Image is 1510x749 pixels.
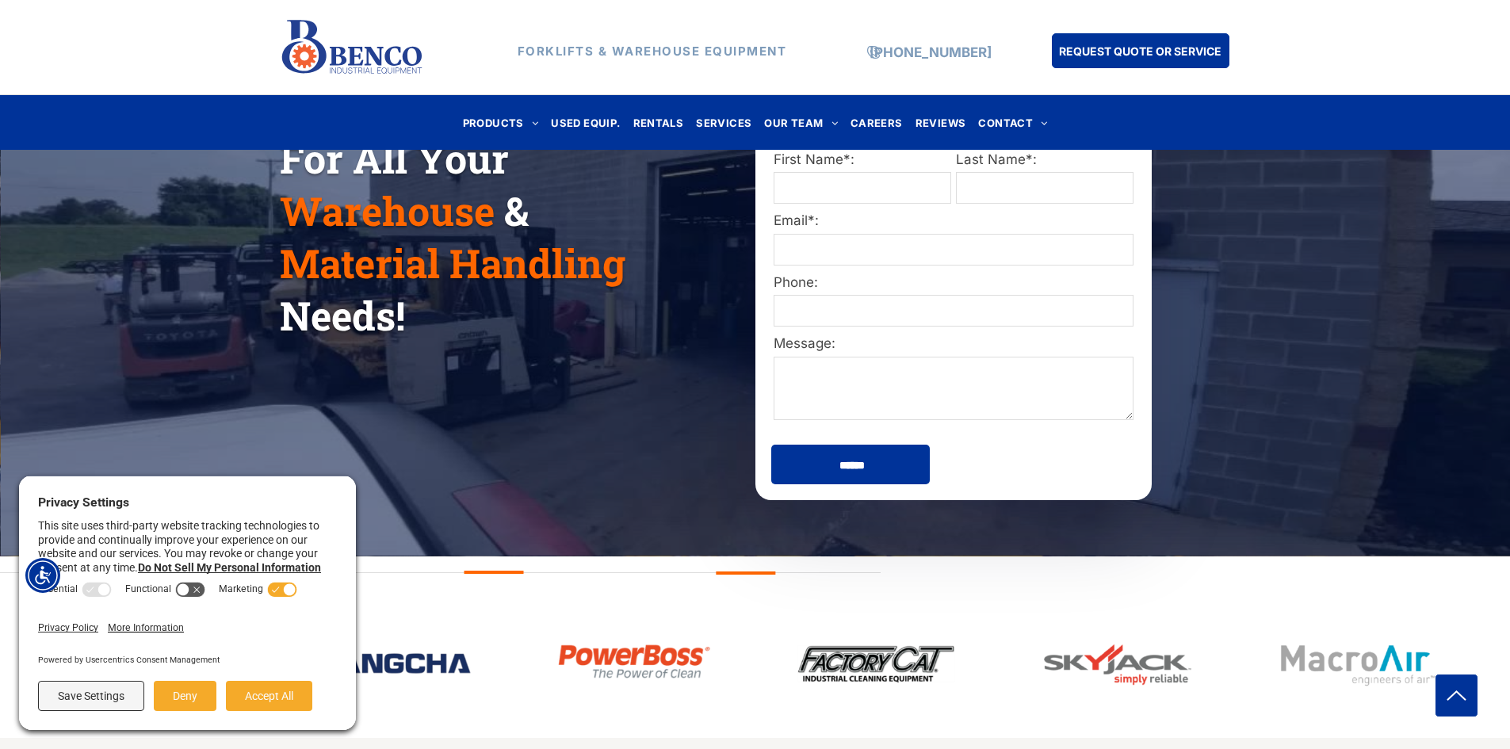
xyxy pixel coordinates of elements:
[797,641,955,686] img: bencoindustrial
[1059,36,1221,66] span: REQUEST QUOTE OR SERVICE
[909,112,973,133] a: REVIEWS
[844,112,909,133] a: CAREERS
[627,112,690,133] a: RENTALS
[758,112,844,133] a: OUR TEAM
[545,112,626,133] a: USED EQUIP.
[870,44,992,60] a: [PHONE_NUMBER]
[314,651,472,676] img: bencoindustrial
[972,112,1053,133] a: CONTACT
[504,185,529,237] span: &
[518,44,787,59] strong: FORKLIFTS & WAREHOUSE EQUIPMENT
[774,150,951,170] label: First Name*:
[774,273,1133,293] label: Phone:
[280,289,405,342] span: Needs!
[690,112,758,133] a: SERVICES
[25,558,60,593] div: Accessibility Menu
[280,132,509,185] span: For All Your
[1038,640,1196,690] img: bencoindustrial
[280,237,625,289] span: Material Handling
[774,334,1133,354] label: Message:
[1279,640,1437,690] img: bencoindustrial
[555,640,713,684] img: bencoindustrial
[1052,33,1229,68] a: REQUEST QUOTE OR SERVICE
[774,211,1133,231] label: Email*:
[457,112,545,133] a: PRODUCTS
[956,150,1133,170] label: Last Name*:
[280,185,495,237] span: Warehouse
